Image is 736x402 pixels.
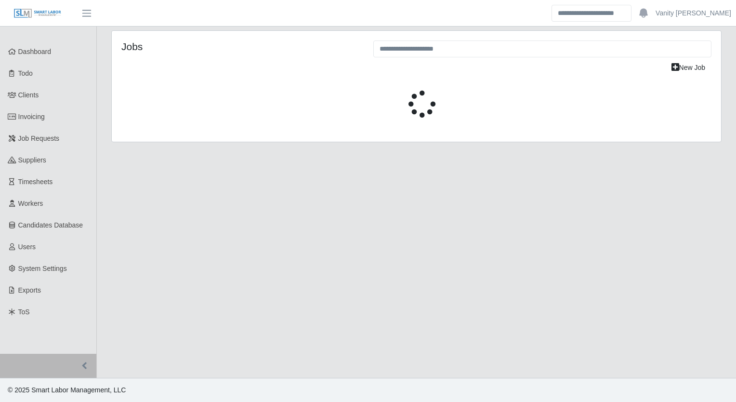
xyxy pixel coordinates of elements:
[665,59,711,76] a: New Job
[552,5,631,22] input: Search
[13,8,62,19] img: SLM Logo
[18,48,52,55] span: Dashboard
[18,156,46,164] span: Suppliers
[18,286,41,294] span: Exports
[656,8,731,18] a: Vanity [PERSON_NAME]
[18,308,30,316] span: ToS
[18,69,33,77] span: Todo
[18,265,67,272] span: System Settings
[121,40,359,53] h4: Jobs
[18,221,83,229] span: Candidates Database
[18,91,39,99] span: Clients
[8,386,126,394] span: © 2025 Smart Labor Management, LLC
[18,134,60,142] span: Job Requests
[18,200,43,207] span: Workers
[18,243,36,251] span: Users
[18,178,53,186] span: Timesheets
[18,113,45,121] span: Invoicing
